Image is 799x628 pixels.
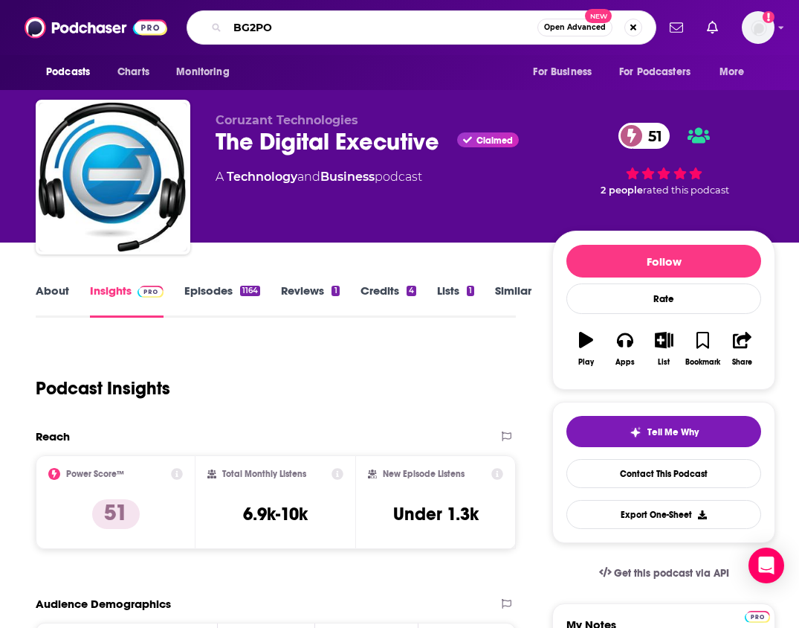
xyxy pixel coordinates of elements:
a: Similar [495,283,531,318]
a: Show notifications dropdown [701,15,724,40]
span: 2 people [601,185,643,196]
h3: Under 1.3k [393,503,479,525]
span: Logged in as AirwaveMedia [742,11,774,44]
input: Search podcasts, credits, & more... [227,16,537,39]
img: Podchaser - Follow, Share and Rate Podcasts [25,13,167,42]
img: Podchaser Pro [138,286,164,298]
a: About [36,283,69,318]
button: open menu [709,58,763,86]
span: Open Advanced [544,24,606,31]
div: A podcast [216,168,422,186]
div: Bookmark [685,358,720,367]
span: 51 [633,123,670,149]
button: List [644,322,683,376]
span: and [297,170,320,184]
img: Podchaser Pro [745,611,771,623]
button: Export One-Sheet [566,500,761,529]
div: 51 2 peoplerated this podcast [552,113,775,205]
div: Apps [615,358,635,367]
span: Claimed [476,137,513,144]
a: Technology [227,170,297,184]
a: Get this podcast via API [587,555,742,592]
button: Follow [566,245,761,278]
img: The Digital Executive [39,103,187,251]
a: Lists1 [437,283,474,318]
img: User Profile [742,11,774,44]
h2: Audience Demographics [36,597,171,611]
button: Apps [606,322,644,376]
a: Business [320,170,375,184]
button: Bookmark [684,322,722,376]
button: Share [722,322,761,376]
h2: New Episode Listens [383,469,465,479]
button: open menu [609,58,712,86]
span: rated this podcast [643,185,729,196]
a: Show notifications dropdown [664,15,689,40]
div: Play [578,358,594,367]
span: For Business [533,62,592,83]
span: Monitoring [176,62,229,83]
div: 1 [331,286,339,296]
div: 1 [467,286,474,296]
span: Tell Me Why [647,426,699,438]
img: tell me why sparkle [630,426,641,438]
span: Get this podcast via API [614,567,729,580]
h2: Power Score™ [66,469,124,479]
button: tell me why sparkleTell Me Why [566,416,761,447]
h2: Reach [36,429,70,443]
a: Credits4 [360,283,416,318]
span: For Podcasters [619,62,690,83]
h1: Podcast Insights [36,377,170,400]
div: Search podcasts, credits, & more... [187,10,656,45]
button: open menu [36,58,109,86]
div: 1164 [240,286,260,296]
div: 4 [407,286,416,296]
button: Play [566,322,605,376]
div: Open Intercom Messenger [748,548,784,583]
a: Episodes1164 [184,283,260,318]
a: Pro website [745,609,771,623]
a: Charts [108,58,158,86]
span: Charts [117,62,149,83]
a: 51 [618,123,670,149]
svg: Add a profile image [763,11,774,23]
span: Coruzant Technologies [216,113,358,127]
div: Share [732,358,752,367]
div: Rate [566,283,761,314]
span: Podcasts [46,62,90,83]
a: InsightsPodchaser Pro [90,283,164,318]
span: New [585,9,612,23]
button: Open AdvancedNew [537,19,612,36]
h2: Total Monthly Listens [222,469,306,479]
h3: 6.9k-10k [243,503,308,525]
p: 51 [92,499,140,529]
a: Contact This Podcast [566,459,761,488]
button: open menu [523,58,610,86]
span: More [719,62,745,83]
button: open menu [166,58,248,86]
a: Reviews1 [281,283,339,318]
button: Show profile menu [742,11,774,44]
div: List [658,358,670,367]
